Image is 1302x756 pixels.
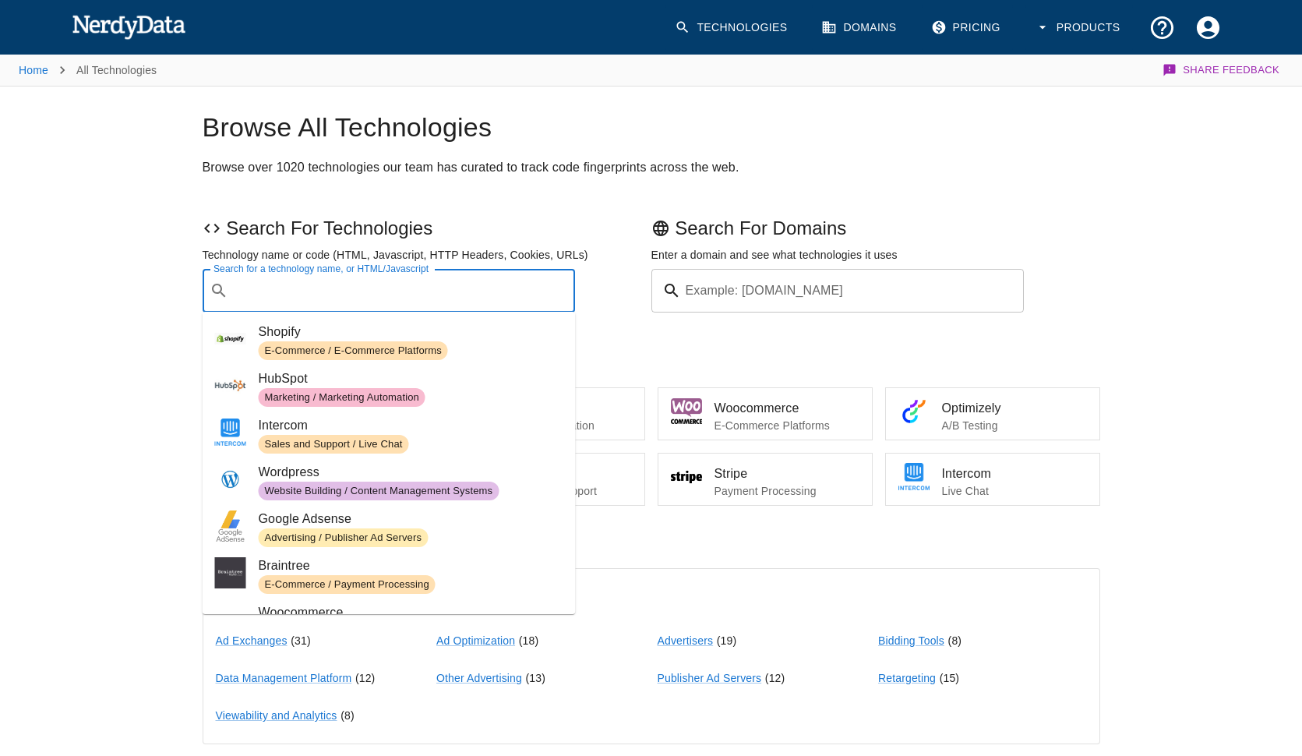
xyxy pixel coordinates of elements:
span: Sales and Support / Live Chat [259,437,409,452]
span: Woocommerce [259,603,563,622]
span: E-Commerce / E-Commerce Platforms [259,344,448,359]
button: Share Feedback [1160,55,1283,86]
span: ( 19 ) [717,634,737,647]
span: Stripe [715,465,859,483]
a: Home [19,64,48,76]
p: E-Commerce Platforms [715,418,859,433]
span: Website Building / Content Management Systems [259,484,499,499]
p: Browse [203,531,1100,556]
a: StripePayment Processing [658,453,873,506]
p: Enter a domain and see what technologies it uses [651,247,1100,263]
span: ( 12 ) [765,672,785,684]
span: E-Commerce / Payment Processing [259,578,436,592]
p: All Technologies [76,62,157,78]
p: Popular [203,350,1100,375]
a: Ad Exchanges [216,634,288,647]
a: Technologies [665,5,799,51]
a: Pricing [922,5,1013,51]
span: ( 13 ) [526,672,546,684]
a: Bidding Tools [878,634,944,647]
h1: Browse All Technologies [203,111,1100,144]
a: Viewability and Analytics [216,709,337,722]
nav: breadcrumb [19,55,157,86]
a: Ad Optimization [436,634,515,647]
span: Advertising / Publisher Ad Servers [259,531,429,546]
span: ( 31 ) [291,634,311,647]
span: Optimizely [942,399,1087,418]
span: ( 8 ) [948,634,962,647]
span: Woocommerce [715,399,859,418]
a: Advertisers [658,634,714,647]
span: Intercom [942,465,1087,483]
span: Advertising [216,581,1087,606]
button: Support and Documentation [1139,5,1185,51]
p: Search For Domains [651,216,1100,241]
p: Search For Technologies [203,216,651,241]
span: ( 12 ) [355,672,376,684]
a: Domains [812,5,909,51]
span: Braintree [259,556,563,575]
a: Retargeting [878,672,936,684]
span: Shopify [259,323,563,341]
a: WoocommerceE-Commerce Platforms [658,387,873,440]
a: OptimizelyA/B Testing [885,387,1100,440]
p: A/B Testing [942,418,1087,433]
span: ( 8 ) [340,709,355,722]
a: Publisher Ad Servers [658,672,762,684]
label: Search for a technology name, or HTML/Javascript [213,262,429,275]
span: Intercom [259,416,563,435]
span: Google Adsense [259,510,563,528]
span: Wordpress [259,463,563,482]
h2: Browse over 1020 technologies our team has curated to track code fingerprints across the web. [203,157,1100,178]
p: Technology name or code (HTML, Javascript, HTTP Headers, Cookies, URLs) [203,247,651,263]
button: Account Settings [1185,5,1231,51]
span: ( 15 ) [940,672,960,684]
span: HubSpot [259,369,563,388]
a: IntercomLive Chat [885,453,1100,506]
p: Payment Processing [715,483,859,499]
button: Products [1025,5,1133,51]
img: NerdyData.com [72,11,186,42]
a: Data Management Platform [216,672,352,684]
a: Other Advertising [436,672,522,684]
span: ( 18 ) [519,634,539,647]
p: Live Chat [942,483,1087,499]
span: Marketing / Marketing Automation [259,390,425,405]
